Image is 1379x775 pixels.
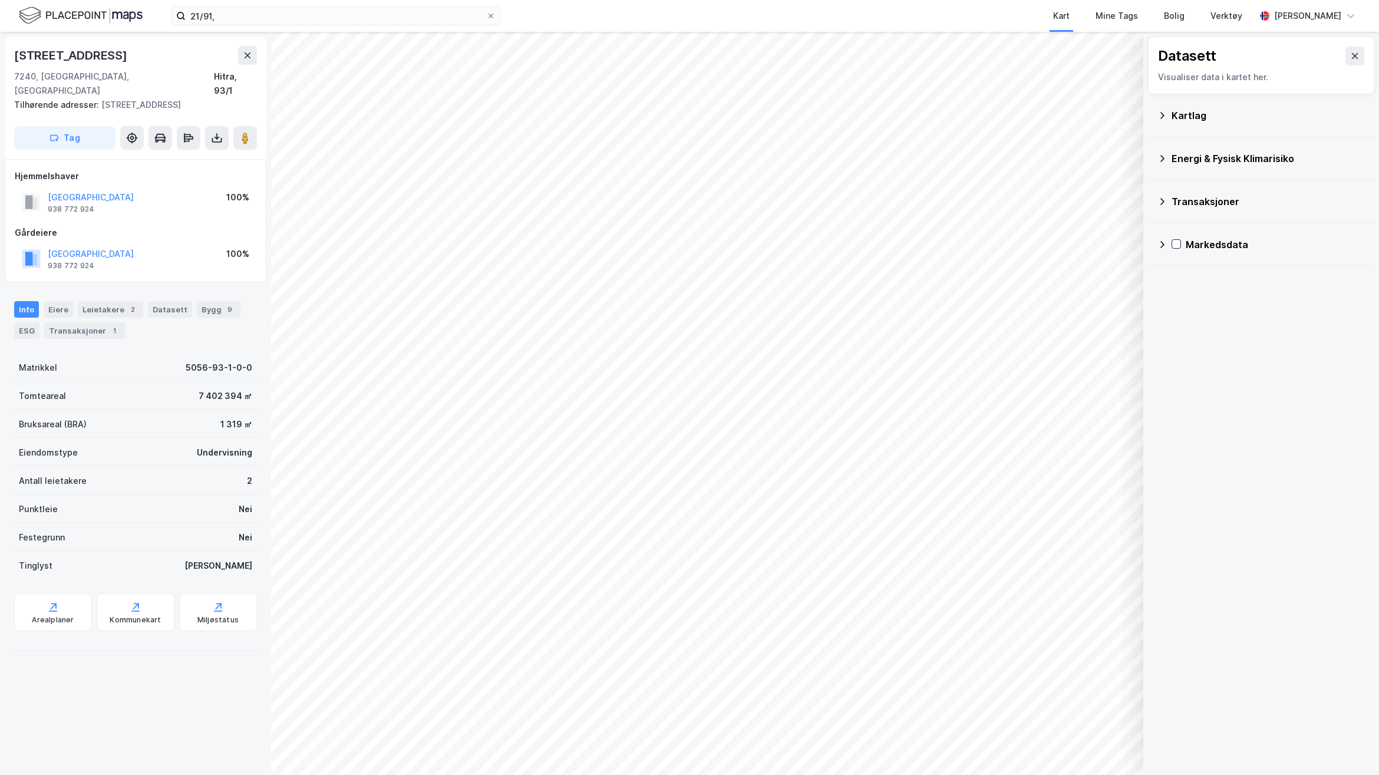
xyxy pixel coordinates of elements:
[14,70,214,98] div: 7240, [GEOGRAPHIC_DATA], [GEOGRAPHIC_DATA]
[19,446,78,460] div: Eiendomstype
[48,261,94,271] div: 938 772 924
[15,169,256,183] div: Hjemmelshaver
[226,190,249,205] div: 100%
[197,615,239,625] div: Miljøstatus
[1320,718,1379,775] div: Kontrollprogram for chat
[19,530,65,545] div: Festegrunn
[186,361,252,375] div: 5056-93-1-0-0
[1320,718,1379,775] iframe: Chat Widget
[186,7,486,25] input: Søk på adresse, matrikkel, gårdeiere, leietakere eller personer
[197,446,252,460] div: Undervisning
[14,100,101,110] span: Tilhørende adresser:
[19,361,57,375] div: Matrikkel
[1172,108,1365,123] div: Kartlag
[239,502,252,516] div: Nei
[197,301,240,318] div: Bygg
[239,530,252,545] div: Nei
[14,322,39,339] div: ESG
[199,389,252,403] div: 7 402 394 ㎡
[214,70,257,98] div: Hitra, 93/1
[184,559,252,573] div: [PERSON_NAME]
[247,474,252,488] div: 2
[19,474,87,488] div: Antall leietakere
[15,226,256,240] div: Gårdeiere
[19,389,66,403] div: Tomteareal
[1274,9,1341,23] div: [PERSON_NAME]
[148,301,192,318] div: Datasett
[1186,238,1365,252] div: Markedsdata
[19,417,87,431] div: Bruksareal (BRA)
[1164,9,1185,23] div: Bolig
[1210,9,1242,23] div: Verktøy
[48,205,94,214] div: 938 772 924
[1158,47,1216,65] div: Datasett
[1172,194,1365,209] div: Transaksjoner
[220,417,252,431] div: 1 319 ㎡
[19,5,143,26] img: logo.f888ab2527a4732fd821a326f86c7f29.svg
[14,46,130,65] div: [STREET_ADDRESS]
[1053,9,1070,23] div: Kart
[32,615,74,625] div: Arealplaner
[108,325,120,337] div: 1
[127,304,138,315] div: 2
[14,98,248,112] div: [STREET_ADDRESS]
[1096,9,1138,23] div: Mine Tags
[19,559,52,573] div: Tinglyst
[224,304,236,315] div: 9
[14,301,39,318] div: Info
[226,247,249,261] div: 100%
[44,301,73,318] div: Eiere
[1158,70,1364,84] div: Visualiser data i kartet her.
[1172,151,1365,166] div: Energi & Fysisk Klimarisiko
[14,126,116,150] button: Tag
[110,615,161,625] div: Kommunekart
[78,301,143,318] div: Leietakere
[44,322,125,339] div: Transaksjoner
[19,502,58,516] div: Punktleie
